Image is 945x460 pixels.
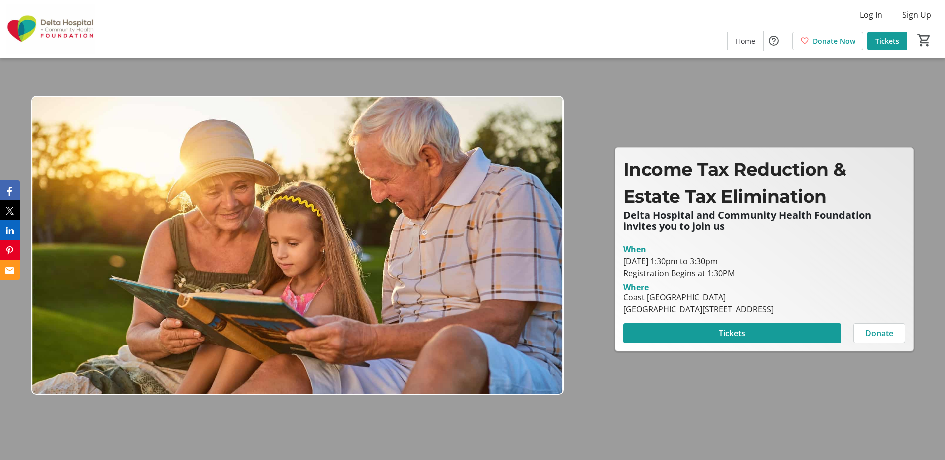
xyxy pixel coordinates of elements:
button: Log In [852,7,890,23]
button: Tickets [623,323,841,343]
span: Tickets [719,327,745,339]
button: Help [764,31,784,51]
div: [DATE] 1:30pm to 3:30pm Registration Begins at 1:30PM [623,255,905,279]
img: Delta Hospital and Community Health Foundation's Logo [6,4,95,54]
span: Log In [860,9,882,21]
button: Donate [853,323,905,343]
span: Donate [865,327,893,339]
a: Home [728,32,763,50]
div: [GEOGRAPHIC_DATA][STREET_ADDRESS] [623,303,774,315]
button: Cart [915,31,933,49]
span: Tickets [875,36,899,46]
div: Coast [GEOGRAPHIC_DATA] [623,291,774,303]
span: Income Tax Reduction & Estate Tax Elimination [623,158,846,207]
button: Sign Up [894,7,939,23]
p: Delta Hospital and Community Health Foundation invites you to join us [623,210,905,231]
div: Where [623,283,649,291]
span: Home [736,36,755,46]
a: Tickets [867,32,907,50]
div: When [623,243,646,255]
a: Donate Now [792,32,863,50]
span: Sign Up [902,9,931,21]
img: Campaign CTA Media Photo [31,96,564,395]
span: Donate Now [813,36,855,46]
